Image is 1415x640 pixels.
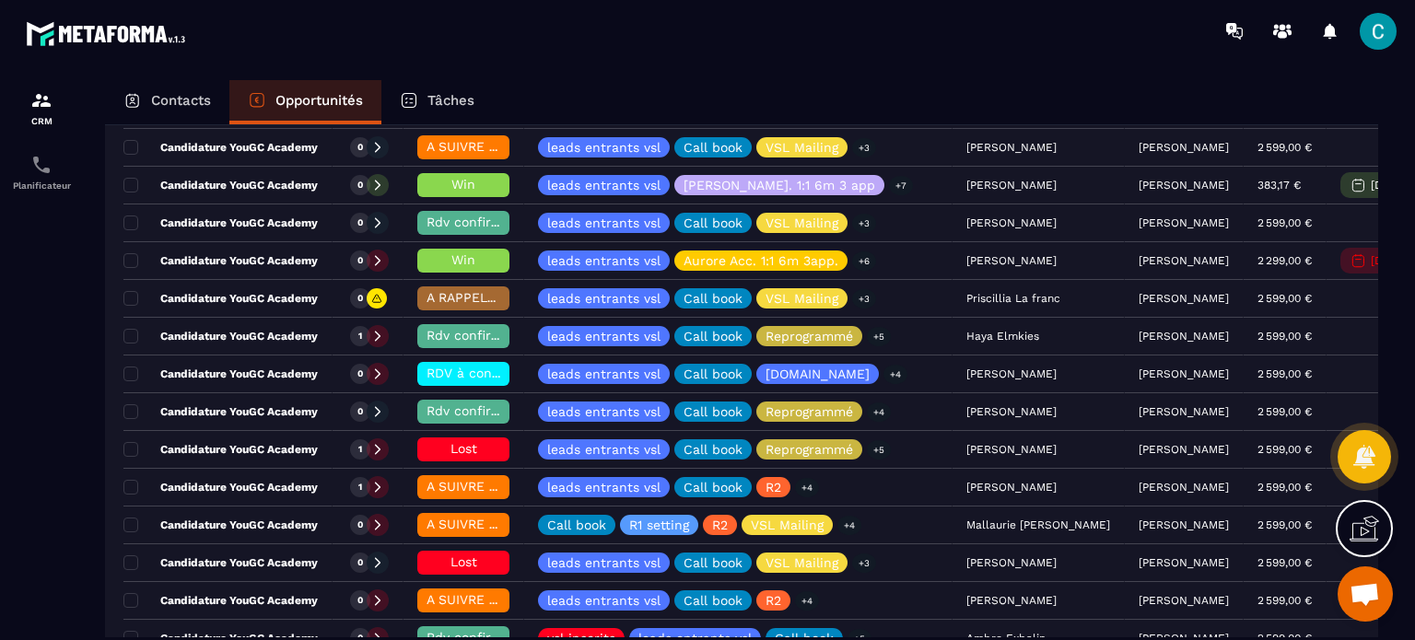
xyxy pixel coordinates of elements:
p: Candidature YouGC Academy [123,555,318,570]
p: 383,17 € [1257,179,1301,192]
p: 2 599,00 € [1257,556,1312,569]
p: [PERSON_NAME]. 1:1 6m 3 app [684,179,875,192]
span: Rdv confirmé ✅ [427,328,531,343]
p: 2 599,00 € [1257,292,1312,305]
p: leads entrants vsl [547,594,661,607]
span: Win [451,252,475,267]
p: Tâches [427,92,474,109]
span: Win [451,177,475,192]
p: R2 [712,518,728,531]
p: Candidature YouGC Academy [123,178,318,192]
p: [DATE] [1371,254,1407,267]
p: R2 [766,481,781,494]
img: formation [30,89,53,111]
span: A SUIVRE ⏳ [427,517,505,531]
img: scheduler [30,154,53,176]
span: RDV à conf. A RAPPELER [427,366,581,380]
p: VSL Mailing [766,141,838,154]
p: Candidature YouGC Academy [123,140,318,155]
p: +3 [852,289,876,308]
p: 2 599,00 € [1257,141,1312,154]
p: R1 setting [629,518,689,531]
p: Call book [684,292,743,305]
p: leads entrants vsl [547,556,661,569]
p: [PERSON_NAME] [1139,292,1229,305]
p: leads entrants vsl [547,443,661,456]
p: 1 [358,330,362,343]
p: Call book [684,556,743,569]
p: Call book [684,481,743,494]
p: Candidature YouGC Academy [123,253,318,268]
p: leads entrants vsl [547,254,661,267]
p: Planificateur [5,180,78,191]
p: +6 [852,251,876,271]
p: 2 599,00 € [1257,443,1312,456]
p: [PERSON_NAME] [1139,216,1229,229]
p: VSL Mailing [766,556,838,569]
p: +7 [889,176,913,195]
p: 0 [357,179,363,192]
p: Candidature YouGC Academy [123,329,318,343]
p: [DATE] [1371,179,1407,192]
p: Call book [547,518,606,531]
p: Call book [684,330,743,343]
p: [PERSON_NAME] [1139,330,1229,343]
a: Contacts [105,80,229,124]
a: Tâches [381,80,493,124]
p: Candidature YouGC Academy [123,291,318,306]
p: [PERSON_NAME] [1139,367,1229,380]
p: +4 [795,591,819,611]
p: leads entrants vsl [547,179,661,192]
p: leads entrants vsl [547,330,661,343]
p: +4 [883,365,907,384]
p: 0 [357,367,363,380]
p: [DOMAIN_NAME] [766,367,870,380]
p: 0 [357,556,363,569]
p: Candidature YouGC Academy [123,404,318,419]
p: Contacts [151,92,211,109]
p: Call book [684,216,743,229]
p: +3 [852,138,876,157]
p: 2 599,00 € [1257,330,1312,343]
p: Candidature YouGC Academy [123,593,318,608]
a: Opportunités [229,80,381,124]
span: A SUIVRE ⏳ [427,139,505,154]
p: Reprogrammé [766,330,853,343]
p: Opportunités [275,92,363,109]
p: Call book [684,443,743,456]
p: 0 [357,594,363,607]
p: CRM [5,116,78,126]
p: 2 599,00 € [1257,518,1312,531]
p: 0 [357,292,363,305]
p: Reprogrammé [766,443,853,456]
p: 2 299,00 € [1257,254,1312,267]
p: leads entrants vsl [547,367,661,380]
p: 2 599,00 € [1257,481,1312,494]
p: +5 [867,327,891,346]
span: Rdv confirmé ✅ [427,403,531,418]
p: [PERSON_NAME] [1139,179,1229,192]
p: Aurore Acc. 1:1 6m 3app. [684,254,838,267]
p: Candidature YouGC Academy [123,518,318,532]
p: Call book [684,141,743,154]
p: 0 [357,141,363,154]
p: VSL Mailing [766,216,838,229]
p: [PERSON_NAME] [1139,405,1229,418]
p: 0 [357,216,363,229]
p: [PERSON_NAME] [1139,443,1229,456]
p: Candidature YouGC Academy [123,442,318,457]
span: A RAPPELER/GHOST/NO SHOW✖️ [427,290,635,305]
img: logo [26,17,192,51]
p: R2 [766,594,781,607]
span: A SUIVRE ⏳ [427,479,505,494]
p: 1 [358,481,362,494]
p: Call book [684,405,743,418]
p: 1 [358,443,362,456]
p: Call book [684,367,743,380]
p: Candidature YouGC Academy [123,480,318,495]
p: leads entrants vsl [547,292,661,305]
p: [PERSON_NAME] [1139,594,1229,607]
p: 0 [357,405,363,418]
div: Ouvrir le chat [1338,566,1393,622]
p: Candidature YouGC Academy [123,367,318,381]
